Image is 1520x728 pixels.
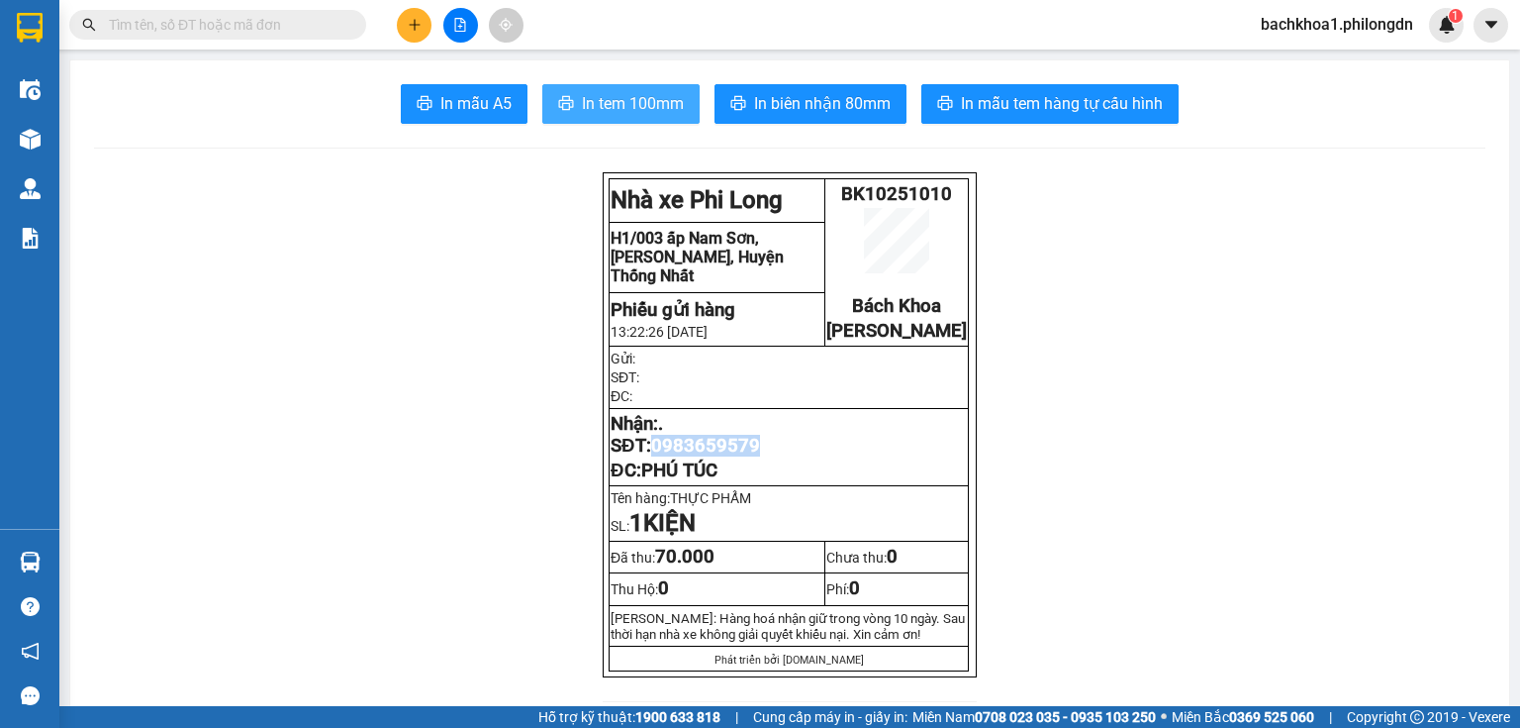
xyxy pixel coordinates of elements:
td: Phí: [825,573,969,605]
span: caret-down [1482,16,1500,34]
td: Thu Hộ: [610,573,825,605]
span: search [82,18,96,32]
span: | [735,706,738,728]
span: ⚪️ [1161,713,1167,721]
span: printer [730,95,746,114]
span: In tem 100mm [582,91,684,116]
span: copyright [1410,710,1424,724]
strong: 0708 023 035 - 0935 103 250 [975,709,1156,725]
img: logo-vxr [17,13,43,43]
strong: 0369 525 060 [1229,709,1314,725]
span: In mẫu A5 [440,91,512,116]
span: In biên nhận 80mm [754,91,891,116]
input: Tìm tên, số ĐT hoặc mã đơn [109,14,342,36]
span: Miền Nam [912,706,1156,728]
td: Chưa thu: [825,542,969,573]
img: warehouse-icon [20,552,41,572]
span: Gửi: [17,19,47,40]
span: plus [408,18,422,32]
span: H1/003 ấp Nam Sơn, [PERSON_NAME], Huyện Thống Nhất [611,229,784,285]
span: question-circle [21,597,40,616]
span: | [1329,706,1332,728]
div: [PERSON_NAME] [129,17,287,61]
strong: Nhận: SĐT: [611,413,759,457]
span: PHÚ TÚC [157,113,280,148]
span: [PERSON_NAME]: Hàng hoá nhận giữ trong vòng 10 ngày. Sau thời hạn nhà xe không giải quy... [611,611,965,642]
img: icon-new-feature [1438,16,1456,34]
span: Miền Bắc [1172,706,1314,728]
button: printerIn mẫu A5 [401,84,527,124]
span: In mẫu tem hàng tự cấu hình [961,91,1163,116]
span: ĐC: [611,388,632,404]
span: 0 [658,577,669,599]
span: 1 [1452,9,1459,23]
td: Đã thu: [610,542,825,573]
img: warehouse-icon [20,79,41,100]
strong: Nhà xe Phi Long [611,186,783,214]
span: printer [937,95,953,114]
span: ĐC: [611,460,716,481]
span: aim [499,18,513,32]
span: 70.000 [655,546,714,568]
span: 0 [849,577,860,599]
span: notification [21,642,40,661]
strong: KIỆN [643,509,696,537]
button: plus [397,8,431,43]
span: 0983659579 [651,435,760,457]
span: Cung cấp máy in - giấy in: [753,706,907,728]
img: warehouse-icon [20,129,41,150]
span: message [21,686,40,705]
span: . [658,413,663,435]
button: file-add [443,8,478,43]
p: Gửi: [611,351,967,366]
div: . [129,61,287,85]
img: solution-icon [20,228,41,249]
span: PHÚ TÚC [641,460,717,481]
span: printer [558,95,574,114]
span: printer [417,95,432,114]
span: DĐ: [129,124,157,145]
button: printerIn mẫu tem hàng tự cấu hình [921,84,1179,124]
button: printerIn tem 100mm [542,84,700,124]
strong: Phiếu gửi hàng [611,299,735,321]
p: Tên hàng: [611,490,967,506]
span: Nhận: [129,17,176,38]
span: 13:22:26 [DATE] [611,324,708,340]
sup: 1 [1449,9,1463,23]
span: SL: [611,518,696,534]
button: aim [489,8,523,43]
span: [PERSON_NAME] [826,320,967,342]
div: Bách Khoa [17,17,115,64]
button: caret-down [1473,8,1508,43]
div: 0983659579 [129,85,287,113]
span: Hỗ trợ kỹ thuật: [538,706,720,728]
span: THỰC PHẨM [670,490,760,506]
span: SĐT: [611,369,639,385]
button: printerIn biên nhận 80mm [714,84,906,124]
span: Bách Khoa [852,295,941,317]
span: 1 [629,509,643,537]
span: file-add [453,18,467,32]
span: 0 [887,546,898,568]
strong: 1900 633 818 [635,709,720,725]
span: bachkhoa1.philongdn [1245,12,1429,37]
span: BK10251010 [841,183,952,205]
img: warehouse-icon [20,178,41,199]
span: Phát triển bởi [DOMAIN_NAME] [714,654,864,667]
